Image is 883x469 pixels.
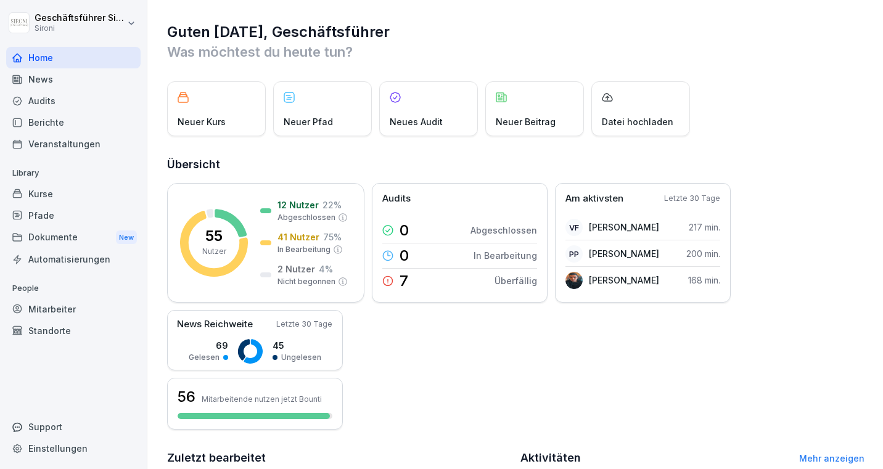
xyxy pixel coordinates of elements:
p: Datei hochladen [602,115,673,128]
p: 0 [400,248,409,263]
h2: Aktivitäten [520,449,581,467]
p: Abgeschlossen [277,212,335,223]
p: News Reichweite [177,317,253,332]
p: 22 % [322,198,342,211]
a: Veranstaltungen [6,133,141,155]
a: Home [6,47,141,68]
p: Gelesen [189,352,220,363]
p: Mitarbeitende nutzen jetzt Bounti [202,394,322,404]
p: Letzte 30 Tage [276,319,332,330]
p: Geschäftsführer Sironi [35,13,125,23]
p: Nutzer [202,246,226,257]
a: Mitarbeiter [6,298,141,320]
p: Neuer Beitrag [496,115,556,128]
p: 2 Nutzer [277,263,315,275]
p: [PERSON_NAME] [589,247,659,260]
div: PP [565,245,583,263]
div: VF [565,219,583,236]
p: Sironi [35,24,125,33]
p: 75 % [323,230,342,243]
p: Audits [382,192,411,206]
p: In Bearbeitung [277,244,331,255]
a: News [6,68,141,90]
div: Dokumente [6,226,141,249]
p: Letzte 30 Tage [664,193,720,204]
p: Neuer Pfad [284,115,333,128]
p: 12 Nutzer [277,198,319,211]
p: Library [6,163,141,183]
p: 217 min. [689,221,720,234]
p: Abgeschlossen [470,224,537,237]
p: 7 [400,274,408,288]
div: New [116,230,137,245]
h3: 56 [178,386,195,407]
p: Ungelesen [281,352,321,363]
p: Überfällig [495,274,537,287]
p: Neuer Kurs [178,115,226,128]
p: Neues Audit [390,115,443,128]
p: [PERSON_NAME] [589,274,659,287]
p: 55 [205,229,223,243]
a: Mehr anzeigen [799,453,865,463]
p: [PERSON_NAME] [589,221,659,234]
p: Am aktivsten [565,192,623,206]
img: n72xwrccg3abse2lkss7jd8w.png [565,272,583,289]
a: Berichte [6,112,141,133]
a: DokumenteNew [6,226,141,249]
p: 168 min. [688,274,720,287]
p: 41 Nutzer [277,230,319,243]
p: In Bearbeitung [474,249,537,262]
a: Standorte [6,320,141,341]
a: Automatisierungen [6,248,141,270]
p: 4 % [319,263,333,275]
p: 0 [400,223,409,238]
a: Kurse [6,183,141,205]
p: People [6,279,141,298]
p: Nicht begonnen [277,276,335,287]
h1: Guten [DATE], Geschäftsführer [167,22,865,42]
a: Einstellungen [6,438,141,459]
h2: Übersicht [167,156,865,173]
p: Was möchtest du heute tun? [167,42,865,62]
p: 69 [189,339,228,352]
a: Pfade [6,205,141,226]
a: Audits [6,90,141,112]
p: 200 min. [686,247,720,260]
p: 45 [273,339,321,352]
h2: Zuletzt bearbeitet [167,449,512,467]
div: Support [6,416,141,438]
